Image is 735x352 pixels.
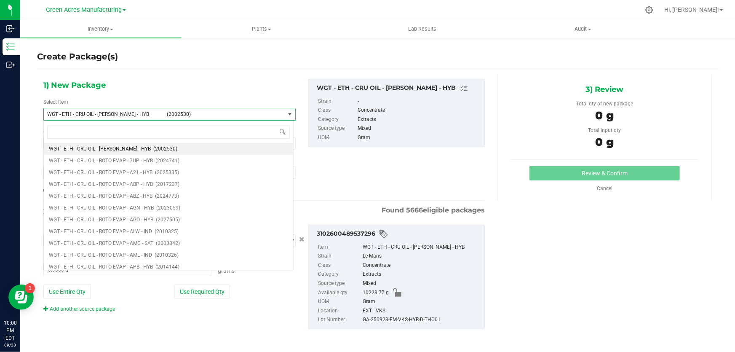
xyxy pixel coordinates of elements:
[4,319,16,342] p: 10:00 PM EDT
[363,261,480,270] div: Concentrate
[342,20,503,38] a: Lab Results
[46,6,122,13] span: Green Acres Manufacturing
[363,270,480,279] div: Extracts
[43,285,91,299] button: Use Entire Qty
[363,315,480,325] div: GA-250923-EM-VKS-HYB-D-THC01
[318,133,356,142] label: UOM
[363,288,389,298] span: 10223.77 g
[218,267,235,274] span: Grams
[358,115,480,124] div: Extracts
[318,261,361,270] label: Class
[297,234,307,246] button: Cancel button
[318,306,361,316] label: Location
[363,243,480,252] div: WGT - ETH - CRU OIL - [PERSON_NAME] - HYB
[588,127,621,133] span: Total input qty
[167,111,281,117] span: (2002530)
[397,25,448,33] span: Lab Results
[174,285,230,299] button: Use Required Qty
[43,98,68,106] label: Select Item
[358,97,480,106] div: -
[318,97,356,106] label: Strain
[318,106,356,115] label: Class
[318,315,361,325] label: Lot Number
[363,279,480,288] div: Mixed
[503,25,663,33] span: Audit
[43,306,115,312] a: Add another source package
[37,51,118,63] h4: Create Package(s)
[43,79,106,91] span: 1) New Package
[181,20,342,38] a: Plants
[6,61,15,69] inline-svg: Outbound
[318,115,356,124] label: Category
[358,106,480,115] div: Concentrate
[664,6,719,13] span: Hi, [PERSON_NAME]!
[363,306,480,316] div: EXT - VKS
[47,111,162,117] span: WGT - ETH - CRU OIL - [PERSON_NAME] - HYB
[502,20,663,38] a: Audit
[318,270,361,279] label: Category
[285,108,295,120] span: select
[363,297,480,306] div: Gram
[363,252,480,261] div: Le Mans
[382,205,485,215] span: Found eligible packages
[644,6,655,14] div: Manage settings
[20,20,181,38] a: Inventory
[4,342,16,348] p: 09/23
[8,285,34,310] iframe: Resource center
[406,206,423,214] span: 5666
[318,279,361,288] label: Source type
[6,43,15,51] inline-svg: Inventory
[318,297,361,306] label: UOM
[585,83,623,96] span: 3) Review
[317,83,480,94] div: WGT - ETH - CRU OIL - DEVOL - HYB
[182,25,342,33] span: Plants
[529,166,680,180] button: Review & Confirm
[20,25,181,33] span: Inventory
[318,252,361,261] label: Strain
[318,243,361,252] label: Item
[317,229,480,239] div: 3102600489537296
[318,288,361,298] label: Available qty
[595,109,614,122] span: 0 g
[358,133,480,142] div: Gram
[318,124,356,133] label: Source type
[597,185,612,191] a: Cancel
[358,124,480,133] div: Mixed
[25,283,35,293] iframe: Resource center unread badge
[595,135,614,149] span: 0 g
[6,24,15,33] inline-svg: Inbound
[576,101,633,107] span: Total qty of new package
